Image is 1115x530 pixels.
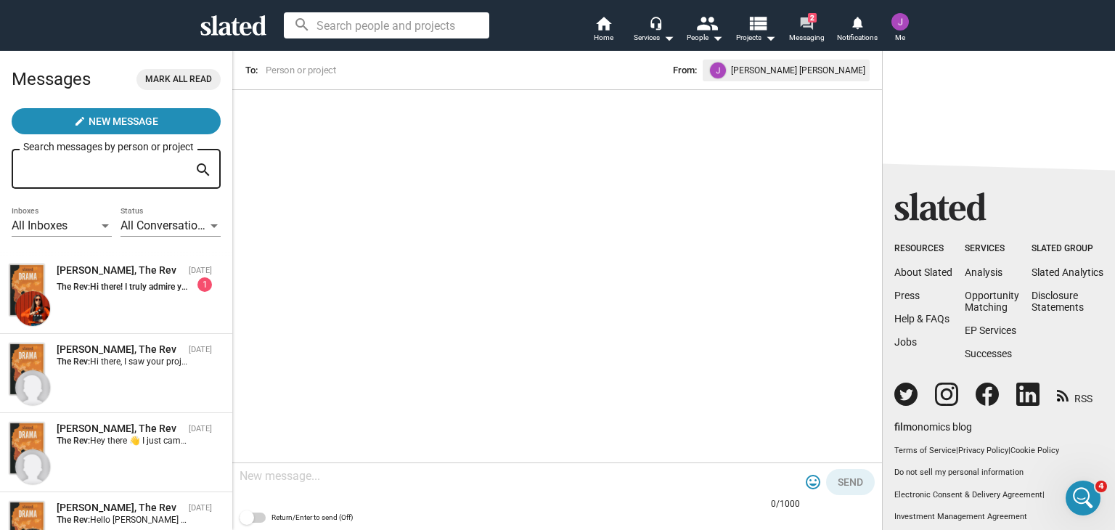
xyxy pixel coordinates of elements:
[894,512,1103,523] a: Investment Management Agreement
[12,219,68,232] span: All Inboxes
[57,422,183,436] div: Susan Mitchell, The Rev
[594,29,613,46] span: Home
[9,343,44,395] img: The Rev
[629,15,679,46] button: Services
[781,15,832,46] a: 2Messaging
[965,290,1019,313] a: OpportunityMatching
[837,29,878,46] span: Notifications
[15,370,50,405] img: Anna Williams
[679,15,730,46] button: People
[894,468,1103,478] button: Do not sell my personal information
[832,15,883,46] a: Notifications
[895,29,905,46] span: Me
[808,13,817,23] span: 2
[850,15,864,29] mat-icon: notifications
[660,29,677,46] mat-icon: arrow_drop_down
[731,62,865,78] span: [PERSON_NAME] [PERSON_NAME]
[189,266,212,275] time: [DATE]
[894,313,949,325] a: Help & FAQs
[1032,266,1103,278] a: Slated Analytics
[708,29,726,46] mat-icon: arrow_drop_down
[9,423,44,474] img: The Rev
[891,13,909,30] img: Jeffrey Michael Rose
[894,290,920,301] a: Press
[1010,446,1059,455] a: Cookie Policy
[1032,290,1084,313] a: DisclosureStatements
[1042,490,1045,500] span: |
[57,515,90,525] strong: The Rev:
[894,446,956,455] a: Terms of Service
[696,12,717,33] mat-icon: people
[264,63,504,78] input: Person or project
[761,29,779,46] mat-icon: arrow_drop_down
[1095,481,1107,492] span: 4
[649,16,662,29] mat-icon: headset_mic
[710,62,726,78] img: undefined
[634,29,674,46] div: Services
[189,424,212,433] time: [DATE]
[804,473,822,491] mat-icon: tag_faces
[883,10,918,48] button: Jeffrey Michael RoseMe
[15,449,50,484] img: Susan Mitchell
[57,356,90,367] strong: The Rev:
[894,336,917,348] a: Jobs
[799,16,813,30] mat-icon: forum
[57,501,183,515] div: Cody Cowell, The Rev
[197,277,212,292] div: 1
[894,421,912,433] span: film
[1008,446,1010,455] span: |
[1032,243,1103,255] div: Slated Group
[145,72,212,87] span: Mark all read
[965,266,1002,278] a: Analysis
[730,15,781,46] button: Projects
[189,345,212,354] time: [DATE]
[195,159,212,182] mat-icon: search
[826,469,875,495] button: Send
[771,499,800,510] mat-hint: 0/1000
[894,490,1042,500] a: Electronic Consent & Delivery Agreement
[189,503,212,513] time: [DATE]
[57,282,90,292] strong: The Rev:
[121,219,210,232] span: All Conversations
[965,243,1019,255] div: Services
[57,264,183,277] div: Lovelyn Rose, The Rev
[15,291,50,326] img: Lovelyn Rose
[57,436,90,446] strong: The Rev:
[12,108,221,134] button: New Message
[965,348,1012,359] a: Successes
[1066,481,1100,515] iframe: Intercom live chat
[57,343,183,356] div: Anna Williams, The Rev
[284,12,489,38] input: Search people and projects
[894,243,952,255] div: Resources
[90,356,949,367] span: Hi there, I saw your project and thought you might find this helpful — a Fiverr expert who’s been...
[958,446,1008,455] a: Privacy Policy
[1057,383,1092,406] a: RSS
[789,29,825,46] span: Messaging
[894,266,952,278] a: About Slated
[271,509,353,526] span: Return/Enter to send (Off)
[74,115,86,127] mat-icon: create
[965,325,1016,336] a: EP Services
[673,62,697,78] span: From:
[245,65,258,76] span: To:
[956,446,958,455] span: |
[687,29,723,46] div: People
[736,29,776,46] span: Projects
[12,62,91,97] h2: Messages
[894,409,972,434] a: filmonomics blog
[747,12,768,33] mat-icon: view_list
[9,264,44,316] img: The Rev
[595,15,612,32] mat-icon: home
[838,469,863,495] span: Send
[89,108,158,134] span: New Message
[578,15,629,46] a: Home
[136,69,221,90] button: Mark all read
